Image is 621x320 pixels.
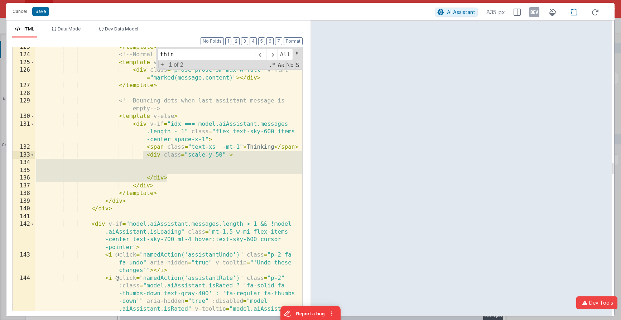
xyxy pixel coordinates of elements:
button: Cancel [9,6,30,16]
div: 130 [13,113,35,120]
span: Data Model [58,26,82,32]
span: Search In Selection [295,61,300,69]
button: 5 [258,37,265,45]
div: 132 [13,143,35,151]
span: 835 px [486,8,505,16]
span: Whole Word Search [286,61,294,69]
div: 137 [13,182,35,190]
button: No Folds [201,37,224,45]
div: 125 [13,59,35,67]
button: 7 [275,37,282,45]
button: 1 [225,37,231,45]
input: Search for [158,49,255,60]
div: 139 [13,197,35,205]
button: Save [32,7,49,16]
span: CaseSensitive Search [277,61,285,69]
span: RegExp Search [268,61,276,69]
button: Format [284,37,303,45]
button: 4 [250,37,257,45]
div: 142 [13,220,35,251]
button: 6 [266,37,274,45]
div: 126 [13,66,35,82]
div: 136 [13,174,35,182]
div: 138 [13,190,35,197]
div: 143 [13,251,35,274]
button: 2 [233,37,240,45]
span: Dev Data Model [105,26,138,32]
div: 128 [13,90,35,97]
span: Toggel Replace mode [158,61,166,68]
div: 133 [13,151,35,159]
button: 3 [241,37,248,45]
button: AI Assistant [435,8,478,17]
div: 134 [13,159,35,167]
div: 135 [13,167,35,175]
div: 140 [13,205,35,213]
span: 1 of 2 [166,62,186,68]
div: 123 [13,43,35,51]
span: Alt-Enter [278,49,293,60]
div: 127 [13,82,35,90]
span: AI Assistant [447,9,475,15]
div: 131 [13,120,35,144]
div: 129 [13,97,35,113]
div: 141 [13,213,35,221]
button: Dev Tools [576,296,617,309]
div: 124 [13,51,35,59]
span: HTML [21,26,34,32]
